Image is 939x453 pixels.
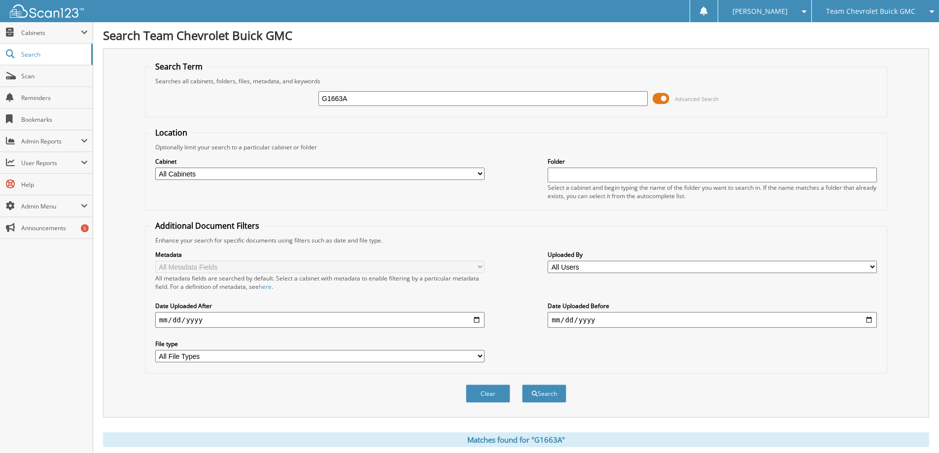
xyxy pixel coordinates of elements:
[548,183,877,200] div: Select a cabinet and begin typing the name of the folder you want to search in. If the name match...
[21,72,88,80] span: Scan
[21,50,86,59] span: Search
[548,312,877,328] input: end
[826,8,915,14] span: Team Chevrolet Buick GMC
[548,302,877,310] label: Date Uploaded Before
[21,159,81,167] span: User Reports
[155,302,485,310] label: Date Uploaded After
[155,157,485,166] label: Cabinet
[548,157,877,166] label: Folder
[732,8,788,14] span: [PERSON_NAME]
[81,224,89,232] div: 5
[103,432,929,447] div: Matches found for "G1663A"
[21,115,88,124] span: Bookmarks
[21,137,81,145] span: Admin Reports
[21,180,88,189] span: Help
[466,384,510,403] button: Clear
[259,282,272,291] a: here
[21,94,88,102] span: Reminders
[155,274,485,291] div: All metadata fields are searched by default. Select a cabinet with metadata to enable filtering b...
[21,29,81,37] span: Cabinets
[155,340,485,348] label: File type
[150,61,208,72] legend: Search Term
[150,236,882,244] div: Enhance your search for specific documents using filters such as date and file type.
[21,224,88,232] span: Announcements
[675,95,719,103] span: Advanced Search
[155,312,485,328] input: start
[155,250,485,259] label: Metadata
[150,127,192,138] legend: Location
[103,27,929,43] h1: Search Team Chevrolet Buick GMC
[522,384,566,403] button: Search
[21,202,81,210] span: Admin Menu
[548,250,877,259] label: Uploaded By
[150,220,264,231] legend: Additional Document Filters
[150,77,882,85] div: Searches all cabinets, folders, files, metadata, and keywords
[10,4,84,18] img: scan123-logo-white.svg
[150,143,882,151] div: Optionally limit your search to a particular cabinet or folder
